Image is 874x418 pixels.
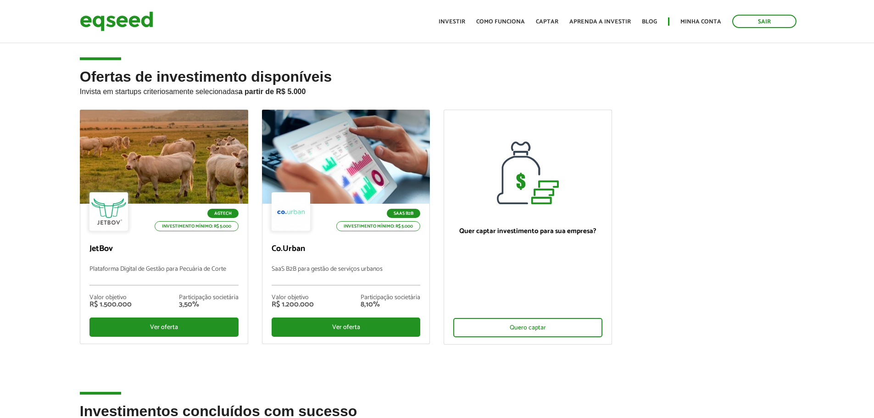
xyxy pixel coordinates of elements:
[272,295,314,301] div: Valor objetivo
[272,318,421,337] div: Ver oferta
[476,19,525,25] a: Como funciona
[569,19,631,25] a: Aprenda a investir
[80,110,248,344] a: Agtech Investimento mínimo: R$ 5.000 JetBov Plataforma Digital de Gestão para Pecuária de Corte V...
[536,19,558,25] a: Captar
[387,209,420,218] p: SaaS B2B
[732,15,796,28] a: Sair
[239,88,306,95] strong: a partir de R$ 5.000
[444,110,612,345] a: Quer captar investimento para sua empresa? Quero captar
[453,318,602,337] div: Quero captar
[642,19,657,25] a: Blog
[336,221,420,231] p: Investimento mínimo: R$ 5.000
[89,295,132,301] div: Valor objetivo
[361,295,420,301] div: Participação societária
[89,244,239,254] p: JetBov
[439,19,465,25] a: Investir
[89,318,239,337] div: Ver oferta
[179,301,239,308] div: 3,50%
[680,19,721,25] a: Minha conta
[155,221,239,231] p: Investimento mínimo: R$ 5.000
[262,110,430,344] a: SaaS B2B Investimento mínimo: R$ 5.000 Co.Urban SaaS B2B para gestão de serviços urbanos Valor ob...
[272,301,314,308] div: R$ 1.200.000
[89,266,239,285] p: Plataforma Digital de Gestão para Pecuária de Corte
[361,301,420,308] div: 8,10%
[272,244,421,254] p: Co.Urban
[80,85,795,96] p: Invista em startups criteriosamente selecionadas
[89,301,132,308] div: R$ 1.500.000
[453,227,602,235] p: Quer captar investimento para sua empresa?
[80,69,795,110] h2: Ofertas de investimento disponíveis
[179,295,239,301] div: Participação societária
[80,9,153,33] img: EqSeed
[207,209,239,218] p: Agtech
[272,266,421,285] p: SaaS B2B para gestão de serviços urbanos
